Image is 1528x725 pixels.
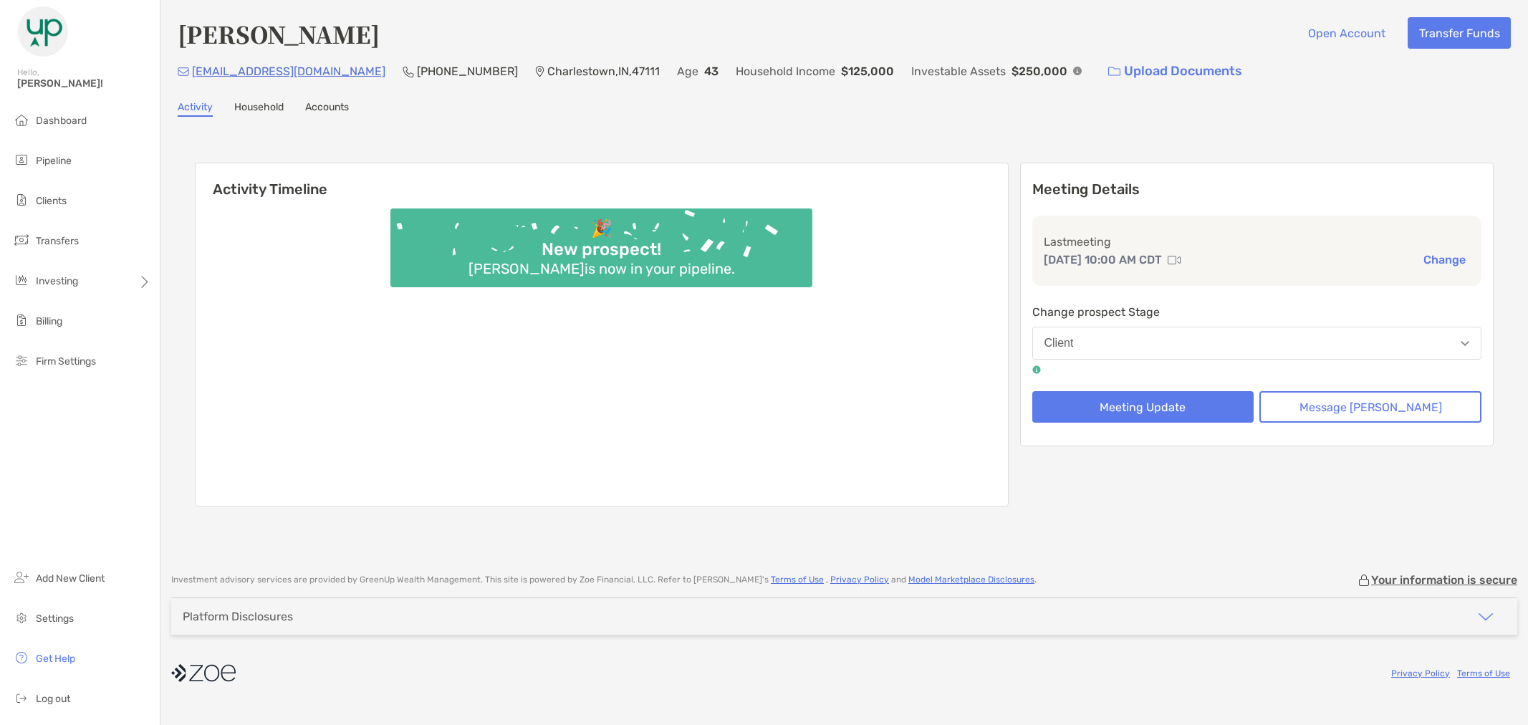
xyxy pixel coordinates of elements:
span: Add New Client [36,572,105,585]
a: Accounts [305,101,349,117]
button: Transfer Funds [1408,17,1511,49]
img: investing icon [13,272,30,289]
img: Email Icon [178,67,189,76]
p: $250,000 [1012,62,1067,80]
div: Platform Disclosures [183,610,293,623]
div: New prospect! [536,239,667,260]
button: Client [1032,327,1482,360]
img: transfers icon [13,231,30,249]
img: dashboard icon [13,111,30,128]
a: Activity [178,101,213,117]
a: Model Marketplace Disclosures [908,575,1034,585]
p: [EMAIL_ADDRESS][DOMAIN_NAME] [192,62,385,80]
img: firm-settings icon [13,352,30,369]
h6: Activity Timeline [196,163,1008,198]
img: logout icon [13,689,30,706]
a: Terms of Use [771,575,824,585]
img: Location Icon [535,66,544,77]
p: [DATE] 10:00 AM CDT [1044,251,1162,269]
img: icon arrow [1477,608,1494,625]
p: $125,000 [841,62,894,80]
p: Household Income [736,62,835,80]
img: communication type [1168,254,1181,266]
p: Meeting Details [1032,181,1482,198]
p: Change prospect Stage [1032,303,1482,321]
p: Age [677,62,698,80]
span: Transfers [36,235,79,247]
a: Terms of Use [1457,668,1510,678]
div: Client [1044,337,1074,350]
img: get-help icon [13,649,30,666]
span: Clients [36,195,67,207]
img: pipeline icon [13,151,30,168]
img: Open dropdown arrow [1461,341,1469,346]
div: 🎉 [585,219,618,239]
span: Dashboard [36,115,87,127]
span: Pipeline [36,155,72,167]
img: company logo [171,657,236,689]
span: Log out [36,693,70,705]
img: Phone Icon [403,66,414,77]
button: Meeting Update [1032,391,1254,423]
span: Investing [36,275,78,287]
p: [PHONE_NUMBER] [417,62,518,80]
p: Your information is secure [1371,573,1517,587]
img: clients icon [13,191,30,208]
p: Investable Assets [911,62,1006,80]
button: Message [PERSON_NAME] [1259,391,1481,423]
span: Firm Settings [36,355,96,368]
span: [PERSON_NAME]! [17,77,151,90]
a: Household [234,101,284,117]
p: Charlestown , IN , 47111 [547,62,660,80]
img: add_new_client icon [13,569,30,586]
div: [PERSON_NAME] is now in your pipeline. [463,260,741,277]
a: Upload Documents [1099,56,1251,87]
a: Privacy Policy [830,575,889,585]
p: Investment advisory services are provided by GreenUp Wealth Management . This site is powered by ... [171,575,1037,585]
button: Open Account [1297,17,1396,49]
button: Change [1419,252,1470,267]
img: tooltip [1032,365,1041,374]
span: Settings [36,613,74,625]
img: Zoe Logo [17,6,69,57]
img: settings icon [13,609,30,626]
img: Confetti [390,208,812,275]
a: Privacy Policy [1391,668,1450,678]
img: Info Icon [1073,67,1082,75]
img: button icon [1108,67,1120,77]
span: Billing [36,315,62,327]
img: billing icon [13,312,30,329]
p: Last meeting [1044,233,1471,251]
h4: [PERSON_NAME] [178,17,380,50]
span: Get Help [36,653,75,665]
p: 43 [704,62,719,80]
